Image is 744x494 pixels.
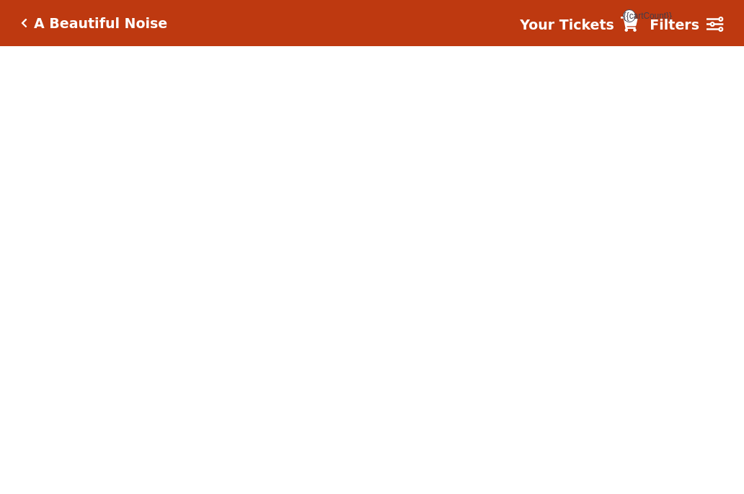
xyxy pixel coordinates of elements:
[21,18,27,28] a: Click here to go back to filters
[650,14,723,35] a: Filters
[520,14,638,35] a: Your Tickets {{cartCount}}
[650,17,699,32] strong: Filters
[520,17,614,32] strong: Your Tickets
[623,9,636,22] span: {{cartCount}}
[34,15,167,32] h5: A Beautiful Noise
